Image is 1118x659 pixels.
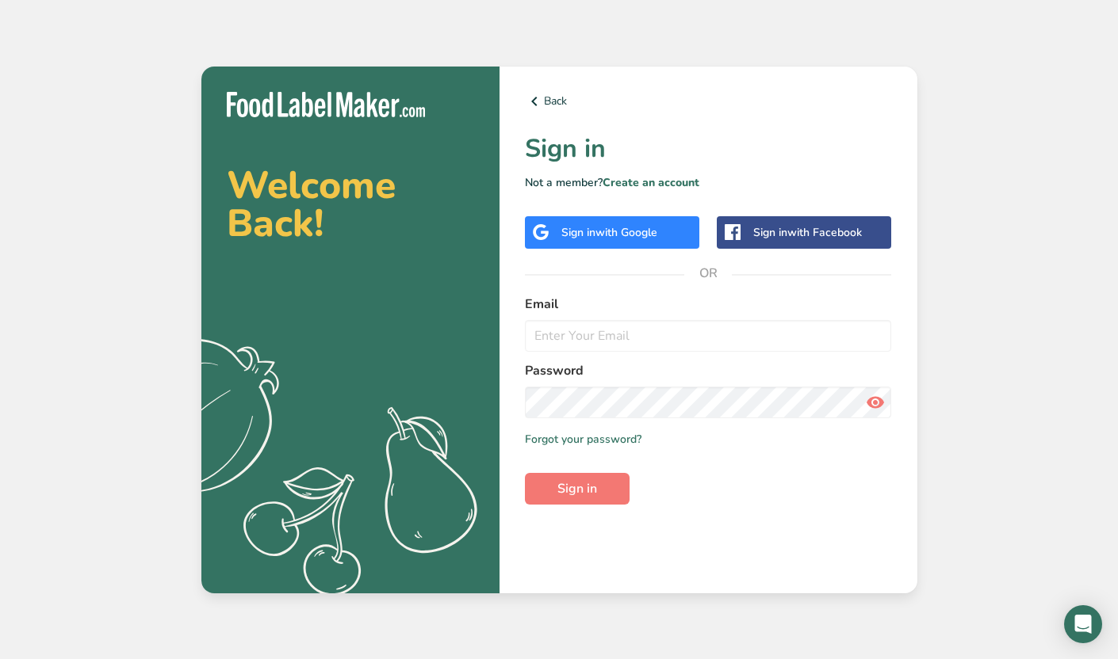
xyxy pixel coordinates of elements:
[787,225,862,240] span: with Facebook
[525,92,892,111] a: Back
[525,174,892,191] p: Not a member?
[227,92,425,118] img: Food Label Maker
[561,224,657,241] div: Sign in
[595,225,657,240] span: with Google
[525,361,892,380] label: Password
[753,224,862,241] div: Sign in
[525,320,892,352] input: Enter Your Email
[1064,605,1102,643] div: Open Intercom Messenger
[603,175,699,190] a: Create an account
[525,473,630,505] button: Sign in
[684,250,732,297] span: OR
[227,166,474,242] h2: Welcome Back!
[525,130,892,168] h1: Sign in
[525,295,892,314] label: Email
[557,479,597,498] span: Sign in
[525,431,641,448] a: Forgot your password?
